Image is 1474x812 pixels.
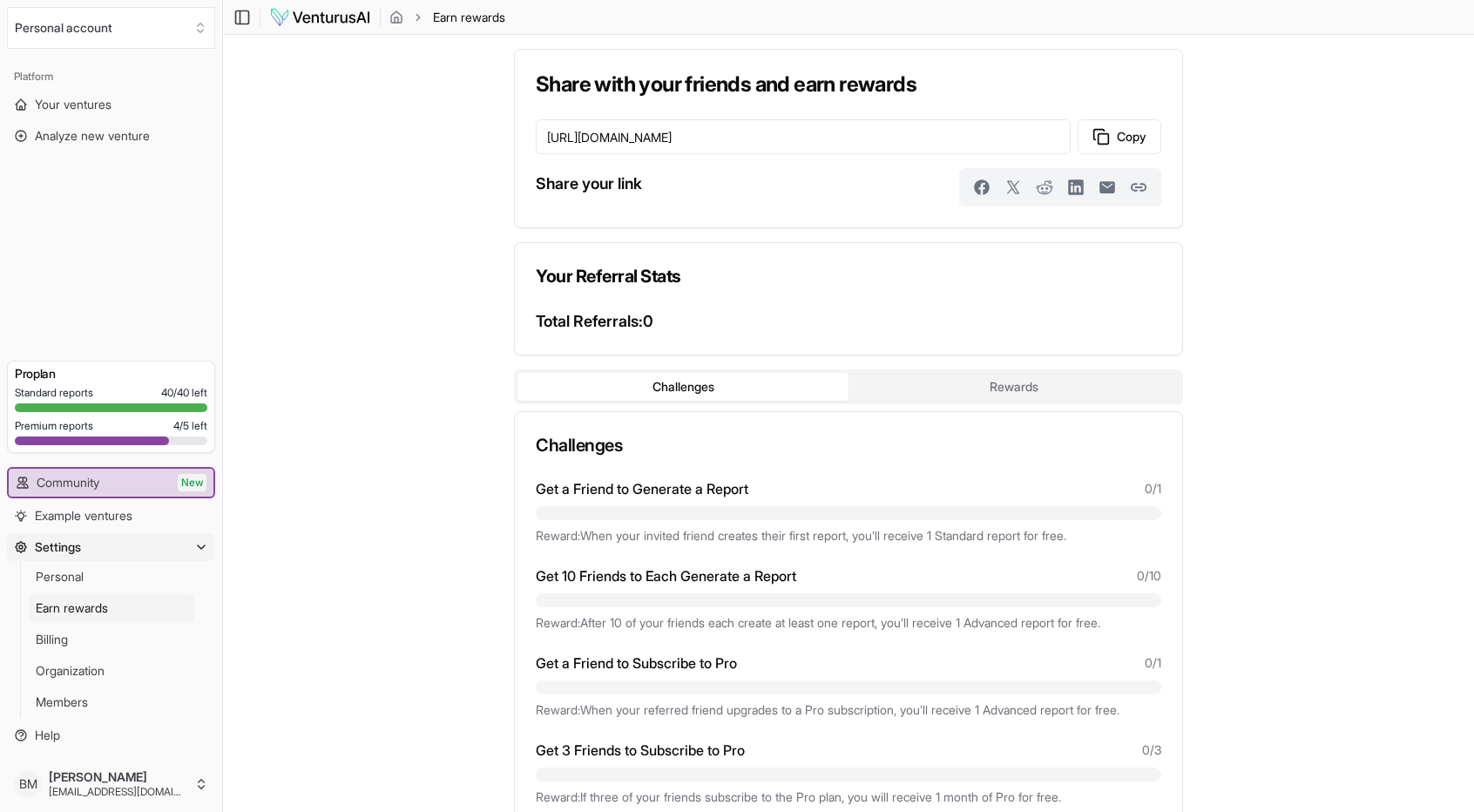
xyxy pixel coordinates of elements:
div: Rewards [990,378,1038,396]
span: Personal [36,568,84,585]
a: Members [29,688,194,716]
div: Challenges [652,378,714,396]
h3: Share with your friends and earn rewards [536,71,1161,98]
nav: breadcrumb [389,9,505,26]
span: Get 3 Friends to Subscribe to Pro [536,740,745,761]
a: Organization [29,657,194,685]
span: Premium reports [15,419,93,433]
span: Get 10 Friends to Each Generate a Report [536,565,796,586]
span: Your ventures [35,96,112,113]
button: BM[PERSON_NAME][EMAIL_ADDRESS][DOMAIN_NAME] [7,763,215,805]
a: Help [7,721,215,749]
p: Reward: When your referred friend upgrades to a Pro subscription, you’ll receive 1 Advanced repor... [536,701,1161,719]
span: 4 / 5 left [173,419,207,433]
span: Members [36,694,88,711]
span: 0 / 3 [1142,741,1161,759]
span: Help [35,727,60,744]
span: Example ventures [35,507,132,524]
button: Settings [7,533,215,561]
a: Earn rewards [29,594,194,622]
h3: Pro plan [15,365,207,382]
span: Analyze new venture [35,127,150,145]
a: Example ventures [7,502,215,530]
p: Total Referrals: 0 [536,309,1161,334]
a: CommunityNew [9,469,213,497]
span: 0 / 10 [1137,567,1161,585]
span: Community [37,474,99,491]
span: New [178,474,206,491]
span: Billing [36,631,68,648]
span: 40 / 40 left [161,386,207,400]
h3: Challenges [536,433,1161,457]
a: Billing [29,626,194,653]
span: 0 / 1 [1145,480,1161,497]
span: BM [14,770,42,798]
span: [EMAIL_ADDRESS][DOMAIN_NAME] [49,785,187,799]
img: logo [269,7,371,28]
a: Personal [29,563,194,591]
a: Analyze new venture [7,122,215,150]
span: 0 / 1 [1145,654,1161,672]
h3: Your Referral Stats [536,264,1161,288]
span: Earn rewards [36,599,108,617]
h3: Share your link [536,172,642,196]
span: Get a Friend to Subscribe to Pro [536,653,737,673]
span: Earn rewards [433,9,505,26]
span: [PERSON_NAME] [49,769,187,785]
button: Select an organization [7,7,215,49]
p: Reward: When your invited friend creates their first report, you’ll receive 1 Standard report for... [536,527,1161,545]
span: Get a Friend to Generate a Report [536,478,748,499]
span: Settings [35,538,81,556]
span: Standard reports [15,386,93,400]
a: Your ventures [7,91,215,118]
div: Platform [7,63,215,91]
span: Organization [36,662,105,680]
p: Reward: If three of your friends subscribe to the Pro plan, you will receive 1 month of Pro for f... [536,788,1161,806]
button: Copy [1078,119,1161,154]
p: Reward: After 10 of your friends each create at least one report, you’ll receive 1 Advanced repor... [536,614,1161,632]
